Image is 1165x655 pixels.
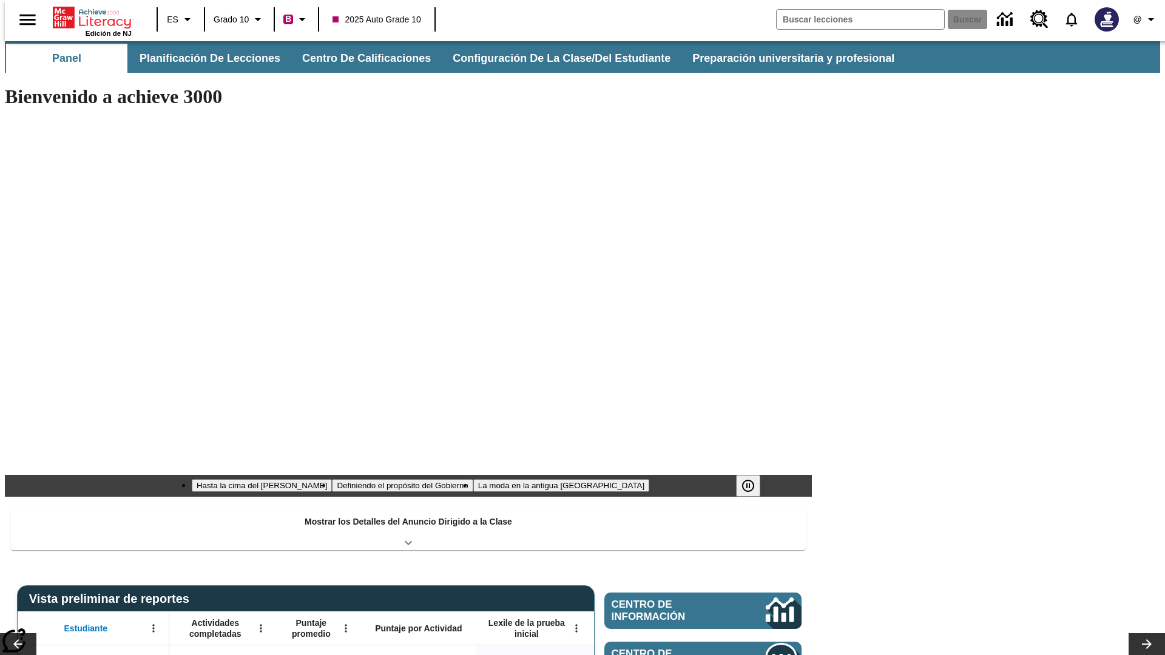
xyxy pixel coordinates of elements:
[53,4,132,37] div: Portada
[1056,4,1087,35] a: Notificaciones
[10,2,46,38] button: Abrir el menú lateral
[6,44,127,73] button: Panel
[292,44,441,73] button: Centro de calificaciones
[29,592,195,606] span: Vista preliminar de reportes
[777,10,944,29] input: Buscar campo
[214,13,249,26] span: Grado 10
[375,623,462,634] span: Puntaje por Actividad
[1095,7,1119,32] img: Avatar
[285,12,291,27] span: B
[1023,3,1056,36] a: Centro de recursos, Se abrirá en una pestaña nueva.
[161,8,200,30] button: Lenguaje: ES, Selecciona un idioma
[333,13,420,26] span: 2025 Auto Grade 10
[192,479,333,492] button: Diapositiva 1 Hasta la cima del monte Tai
[736,475,760,497] button: Pausar
[175,617,255,639] span: Actividades completadas
[736,475,772,497] div: Pausar
[144,619,163,637] button: Abrir menú
[1087,4,1126,35] button: Escoja un nuevo avatar
[86,30,132,37] span: Edición de NJ
[279,8,314,30] button: Boost El color de la clase es rojo violeta. Cambiar el color de la clase.
[11,508,806,550] div: Mostrar los Detalles del Anuncio Dirigido a la Clase
[5,86,812,108] h1: Bienvenido a achieve 3000
[252,619,270,637] button: Abrir menú
[332,479,473,492] button: Diapositiva 2 Definiendo el propósito del Gobierno
[5,44,905,73] div: Subbarra de navegación
[209,8,270,30] button: Grado: Grado 10, Elige un grado
[282,617,340,639] span: Puntaje promedio
[305,516,512,528] p: Mostrar los Detalles del Anuncio Dirigido a la Clase
[482,617,571,639] span: Lexile de la prueba inicial
[567,619,586,637] button: Abrir menú
[1133,13,1141,26] span: @
[1126,8,1165,30] button: Perfil/Configuración
[443,44,680,73] button: Configuración de la clase/del estudiante
[64,623,108,634] span: Estudiante
[53,5,132,30] a: Portada
[130,44,290,73] button: Planificación de lecciones
[167,13,178,26] span: ES
[473,479,649,492] button: Diapositiva 3 La moda en la antigua Roma
[683,44,904,73] button: Preparación universitaria y profesional
[1129,633,1165,655] button: Carrusel de lecciones, seguir
[5,41,1160,73] div: Subbarra de navegación
[604,593,802,629] a: Centro de información
[337,619,355,637] button: Abrir menú
[612,599,725,623] span: Centro de información
[990,3,1023,36] a: Centro de información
